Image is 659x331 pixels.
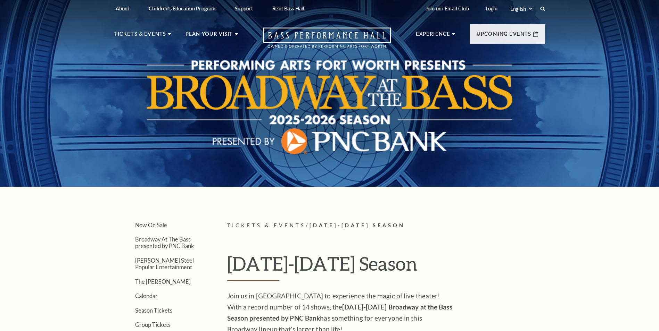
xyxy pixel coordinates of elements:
p: Plan Your Visit [186,30,233,42]
p: Tickets & Events [114,30,166,42]
p: / [227,221,545,230]
a: [PERSON_NAME] Steel Popular Entertainment [135,257,194,270]
a: Calendar [135,292,158,299]
span: [DATE]-[DATE] Season [310,222,405,228]
a: Season Tickets [135,307,172,314]
a: Now On Sale [135,222,167,228]
h1: [DATE]-[DATE] Season [227,252,545,281]
p: Rent Bass Hall [272,6,304,11]
select: Select: [509,6,534,12]
a: The [PERSON_NAME] [135,278,191,285]
span: Tickets & Events [227,222,306,228]
a: Broadway At The Bass presented by PNC Bank [135,236,194,249]
p: About [116,6,130,11]
p: Experience [416,30,451,42]
p: Support [235,6,253,11]
p: Children's Education Program [149,6,215,11]
p: Upcoming Events [477,30,532,42]
a: Group Tickets [135,321,171,328]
